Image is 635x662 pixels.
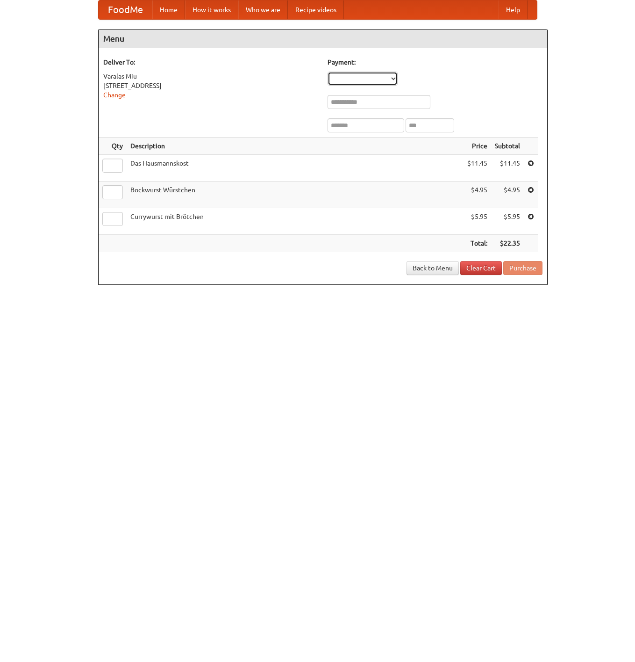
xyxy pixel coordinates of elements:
th: Price [464,138,491,155]
a: Recipe videos [288,0,344,19]
a: How it works [185,0,238,19]
th: Description [127,138,464,155]
th: Total: [464,235,491,252]
a: Change [103,91,126,99]
a: FoodMe [99,0,152,19]
td: Bockwurst Würstchen [127,182,464,208]
td: $5.95 [491,208,524,235]
th: $22.35 [491,235,524,252]
div: [STREET_ADDRESS] [103,81,318,90]
a: Home [152,0,185,19]
a: Clear Cart [460,261,502,275]
td: $11.45 [491,155,524,182]
h5: Deliver To: [103,58,318,67]
td: $4.95 [491,182,524,208]
td: $4.95 [464,182,491,208]
a: Back to Menu [407,261,459,275]
h4: Menu [99,29,547,48]
th: Qty [99,138,127,155]
a: Who we are [238,0,288,19]
div: Varalas Miu [103,72,318,81]
td: Das Hausmannskost [127,155,464,182]
a: Help [499,0,528,19]
th: Subtotal [491,138,524,155]
h5: Payment: [328,58,542,67]
td: Currywurst mit Brötchen [127,208,464,235]
td: $11.45 [464,155,491,182]
button: Purchase [503,261,542,275]
td: $5.95 [464,208,491,235]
